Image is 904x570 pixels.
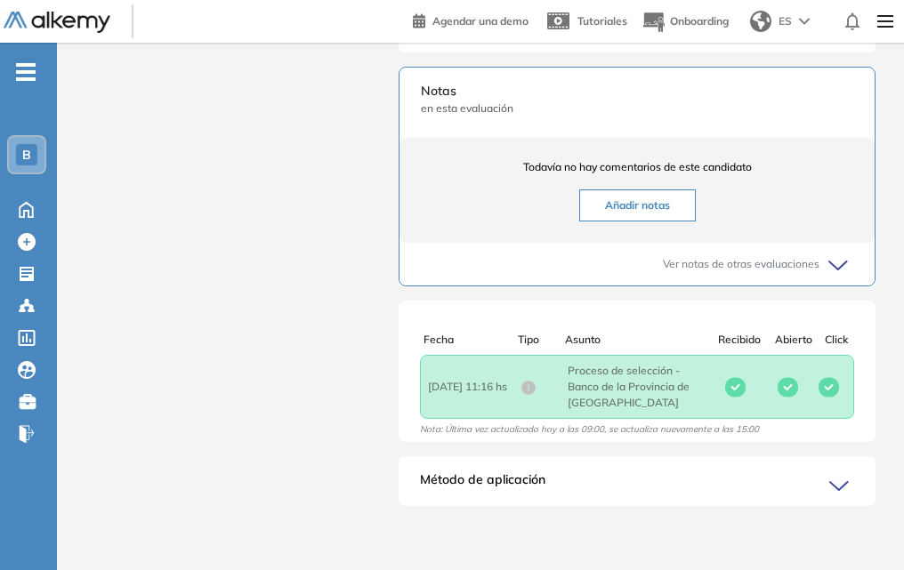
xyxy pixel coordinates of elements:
span: Notas [421,82,853,100]
span: Método de aplicación [420,470,545,499]
button: Añadir notas [579,189,696,221]
span: Todavía no hay comentarios de este candidato [421,159,853,175]
div: Abierto [770,332,818,348]
span: B [22,148,31,162]
img: arrow [799,18,810,25]
span: en esta evaluación [421,100,853,116]
span: Proceso de selección - Banco de la Provincia de [GEOGRAPHIC_DATA] [568,363,707,411]
img: Menu [870,4,900,39]
i: - [16,70,36,74]
div: Tipo [518,332,565,348]
div: Recibido [709,332,770,348]
span: Onboarding [670,14,729,28]
div: Click [818,332,854,348]
a: Agendar una demo [413,9,529,30]
span: Ver notas de otras evaluaciones [663,256,819,272]
span: ES [779,13,792,29]
span: Nota: Última vez actualizado hoy a las 09:00, se actualiza nuevamente a las 15:00 [420,423,759,442]
span: [DATE] 11:16 hs [428,379,521,395]
img: world [750,11,771,32]
button: Onboarding [642,3,729,41]
div: Fecha [424,332,518,348]
span: Agendar una demo [432,14,529,28]
span: Tutoriales [577,14,627,28]
div: Asunto [565,332,706,348]
img: Logo [4,12,110,34]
